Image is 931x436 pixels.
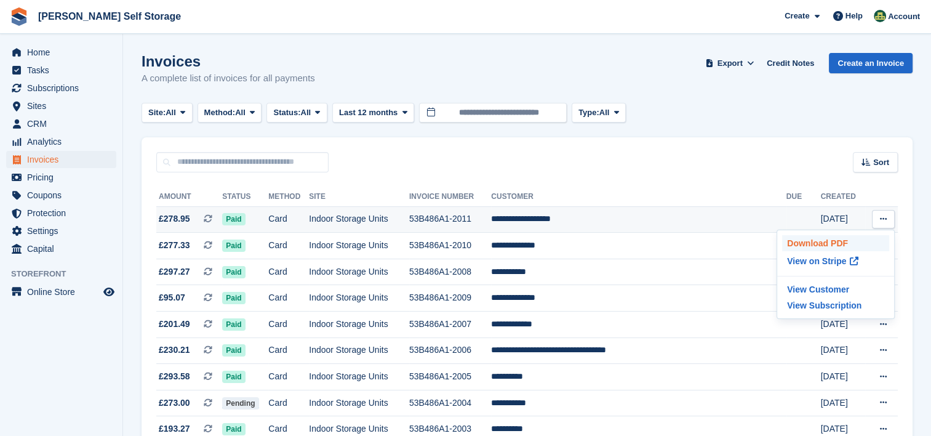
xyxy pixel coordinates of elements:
td: Indoor Storage Units [309,390,409,416]
td: Indoor Storage Units [309,233,409,259]
th: Status [222,187,268,207]
span: £297.27 [159,265,190,278]
td: Card [268,259,309,285]
span: Paid [222,213,245,225]
span: Tasks [27,62,101,79]
span: Sites [27,97,101,115]
th: Amount [156,187,222,207]
span: £293.58 [159,370,190,383]
a: menu [6,169,116,186]
th: Invoice Number [409,187,491,207]
span: Paid [222,266,245,278]
td: 53B486A1-2010 [409,233,491,259]
th: Customer [491,187,786,207]
td: Card [268,206,309,233]
a: menu [6,151,116,168]
span: Export [717,57,743,70]
span: £230.21 [159,344,190,357]
td: Card [268,390,309,416]
span: Method: [204,107,236,119]
td: Indoor Storage Units [309,259,409,285]
td: Indoor Storage Units [309,364,409,390]
span: Settings [27,222,101,240]
a: View Customer [782,281,889,297]
button: Status: All [266,103,327,123]
td: 53B486A1-2005 [409,364,491,390]
span: Status: [273,107,300,119]
a: menu [6,240,116,257]
button: Type: All [572,103,626,123]
span: Home [27,44,101,61]
td: Card [268,337,309,364]
td: Indoor Storage Units [309,312,409,338]
span: All [599,107,610,119]
span: Protection [27,204,101,222]
a: View Subscription [782,297,889,313]
span: £278.95 [159,212,190,225]
td: Indoor Storage Units [309,337,409,364]
a: Credit Notes [762,53,819,73]
span: Paid [222,240,245,252]
span: Analytics [27,133,101,150]
span: All [235,107,246,119]
td: 53B486A1-2004 [409,390,491,416]
span: Site: [148,107,166,119]
td: Card [268,312,309,338]
span: Paid [222,423,245,435]
td: 53B486A1-2006 [409,337,491,364]
span: Pricing [27,169,101,186]
a: menu [6,133,116,150]
td: [DATE] [821,364,865,390]
a: menu [6,222,116,240]
span: £277.33 [159,239,190,252]
img: stora-icon-8386f47178a22dfd0bd8f6a31ec36ba5ce8667c1dd55bd0f319d3a0aa187defe.svg [10,7,28,26]
td: Indoor Storage Units [309,206,409,233]
td: [DATE] [821,206,865,233]
a: menu [6,79,116,97]
a: menu [6,97,116,115]
span: Coupons [27,187,101,204]
th: Due [786,187,821,207]
a: Create an Invoice [829,53,913,73]
td: 53B486A1-2008 [409,259,491,285]
span: £95.07 [159,291,185,304]
span: Last 12 months [339,107,398,119]
span: £193.27 [159,422,190,435]
span: Sort [873,156,889,169]
td: 53B486A1-2009 [409,285,491,312]
a: menu [6,204,116,222]
span: All [166,107,176,119]
a: View on Stripe [782,251,889,271]
span: Type: [578,107,599,119]
span: Help [845,10,863,22]
span: CRM [27,115,101,132]
a: menu [6,44,116,61]
span: Storefront [11,268,122,280]
button: Last 12 months [332,103,414,123]
button: Site: All [142,103,193,123]
td: Card [268,364,309,390]
span: Online Store [27,283,101,301]
button: Export [703,53,757,73]
h1: Invoices [142,53,315,70]
span: All [301,107,311,119]
span: Subscriptions [27,79,101,97]
span: Create [785,10,809,22]
a: menu [6,187,116,204]
span: Capital [27,240,101,257]
span: Paid [222,318,245,331]
span: Paid [222,292,245,304]
span: Paid [222,371,245,383]
p: A complete list of invoices for all payments [142,71,315,86]
a: [PERSON_NAME] Self Storage [33,6,186,26]
td: Indoor Storage Units [309,285,409,312]
th: Method [268,187,309,207]
th: Created [821,187,865,207]
td: [DATE] [821,390,865,416]
span: Paid [222,344,245,357]
td: [DATE] [821,312,865,338]
a: menu [6,283,116,301]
